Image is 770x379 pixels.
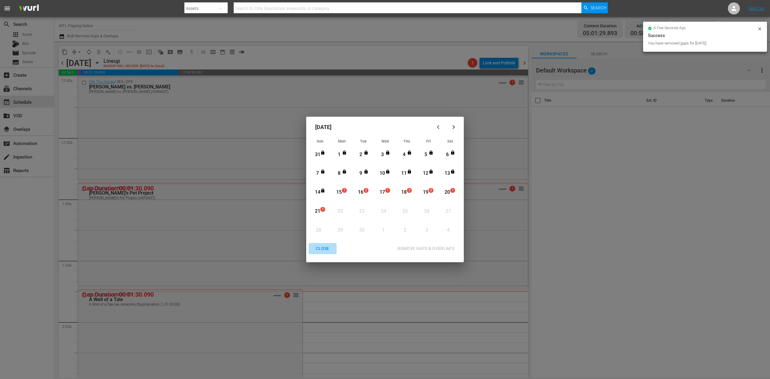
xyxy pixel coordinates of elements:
[335,189,343,196] div: 15
[335,151,343,158] div: 1
[357,170,365,177] div: 9
[357,151,365,158] div: 2
[315,227,322,234] div: 28
[403,139,410,143] span: Thu
[401,208,409,215] div: 25
[407,188,411,193] span: 2
[314,151,321,158] div: 31
[309,120,432,134] div: [DATE]
[364,188,368,193] span: 2
[379,151,386,158] div: 3
[445,227,452,234] div: 4
[358,208,365,215] div: 23
[451,188,455,193] span: 1
[314,170,321,177] div: 7
[335,170,343,177] div: 8
[422,151,430,158] div: 5
[445,208,452,215] div: 27
[342,188,346,193] span: 1
[590,2,606,13] span: Search
[444,151,451,158] div: 6
[400,170,408,177] div: 11
[429,188,433,193] span: 2
[336,208,344,215] div: 22
[422,189,430,196] div: 19
[379,189,386,196] div: 17
[14,2,43,16] img: ans4CAIJ8jUAAAAAAAAAAAAAAAAAAAAAAAAgQb4GAAAAAAAAAAAAAAAAAAAAAAAAJMjXAAAAAAAAAAAAAAAAAAAAAAAAgAT5G...
[447,139,453,143] span: Sat
[386,188,390,193] span: 1
[400,189,408,196] div: 18
[426,139,431,143] span: Fri
[380,208,387,215] div: 24
[321,207,325,212] span: 1
[309,137,461,240] div: Month View
[360,139,367,143] span: Tue
[358,227,365,234] div: 30
[309,243,337,254] button: CLOSE
[380,227,387,234] div: 1
[379,170,386,177] div: 10
[311,245,334,252] div: CLOSE
[444,170,451,177] div: 13
[314,208,321,215] div: 21
[401,227,409,234] div: 2
[4,5,11,12] span: menu
[400,151,408,158] div: 4
[357,189,365,196] div: 16
[423,227,430,234] div: 3
[422,170,430,177] div: 12
[648,32,762,39] div: Success
[444,189,451,196] div: 20
[336,227,344,234] div: 29
[654,26,686,31] span: a few seconds ago
[314,189,321,196] div: 14
[317,139,323,143] span: Sun
[381,139,389,143] span: Wed
[749,6,764,11] a: Sign Out
[338,139,346,143] span: Mon
[648,40,756,46] div: You have removed gaps for [DATE].
[423,208,430,215] div: 26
